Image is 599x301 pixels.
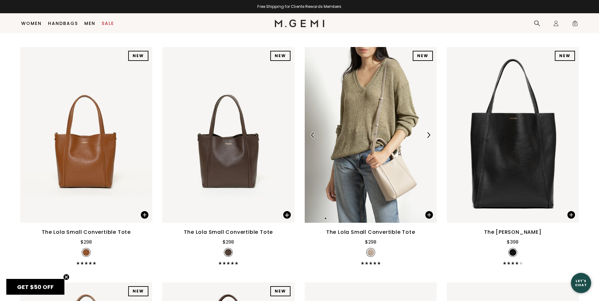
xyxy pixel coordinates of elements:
[310,132,316,138] img: Previous Arrow
[20,47,152,223] img: The Lola Small Convertible Tote
[426,132,431,138] img: Next Arrow
[162,47,294,265] a: The Lola Small Convertible ToteNEWThe Lola Small Convertible ToteThe Lola Small Convertible Tote$298
[20,47,152,265] a: The Lola Small Convertible ToteNEWThe Lola Small Convertible ToteThe Lola Small Convertible Tote$298
[447,47,579,223] img: The Lola Tote
[437,47,569,223] img: The Lola Small Convertible Tote
[509,249,516,256] img: v_7397608357947_SWATCH_50x.jpg
[555,51,575,61] div: NEW
[275,20,324,27] img: M.Gemi
[162,47,294,223] img: The Lola Small Convertible Tote
[447,47,579,265] a: The Lola ToteNEWThe Lola ToteThe [PERSON_NAME]$398
[42,228,131,236] div: The Lola Small Convertible Tote
[367,249,374,256] img: v_7397617238075_SWATCH_50x.jpg
[83,249,90,256] img: v_7397617172539_SWATCH_50x.jpg
[365,238,376,246] div: $298
[152,47,284,223] img: The Lola Small Convertible Tote
[128,286,148,296] div: NEW
[223,238,234,246] div: $298
[81,238,92,246] div: $298
[184,228,273,236] div: The Lola Small Convertible Tote
[413,51,433,61] div: NEW
[571,279,591,287] div: Let's Chat
[326,228,415,236] div: The Lola Small Convertible Tote
[294,47,426,223] img: The Lola Small Convertible Tote
[305,47,437,265] a: Previous ArrowNext ArrowThe Lola Small Convertible Tote$298
[102,21,114,26] a: Sale
[225,249,232,256] img: v_7397617205307_SWATCH_50x.jpg
[17,283,54,291] span: GET $50 OFF
[572,21,578,28] span: 0
[48,21,78,26] a: Handbags
[6,279,64,295] div: GET $50 OFFClose teaser
[21,21,42,26] a: Women
[270,51,291,61] div: NEW
[484,228,542,236] div: The [PERSON_NAME]
[63,274,69,280] button: Close teaser
[507,238,518,246] div: $398
[270,286,291,296] div: NEW
[305,47,437,223] img: The Lola Small Convertible Tote
[84,21,95,26] a: Men
[128,51,148,61] div: NEW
